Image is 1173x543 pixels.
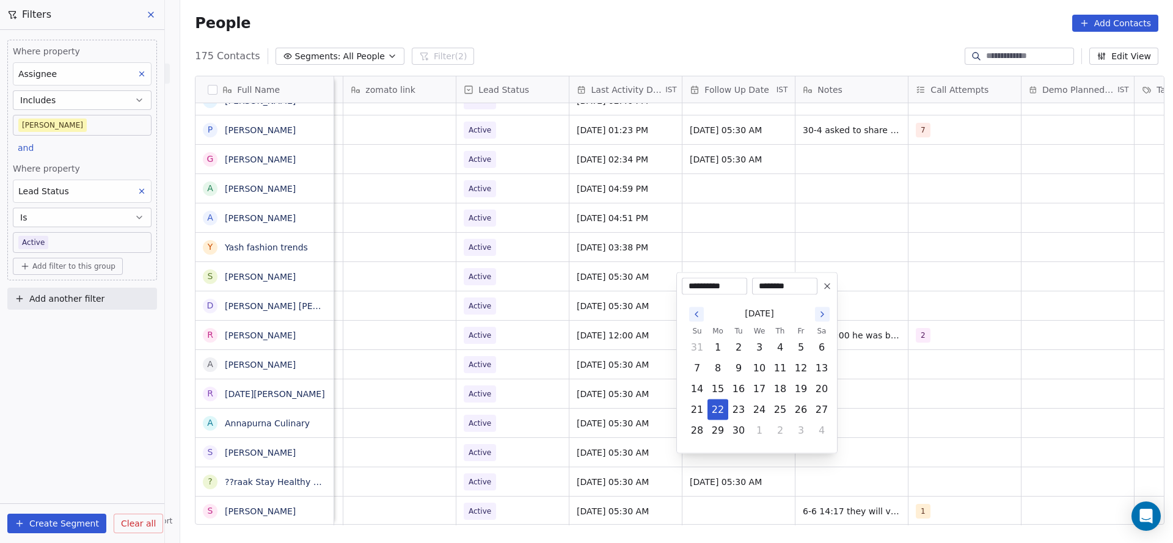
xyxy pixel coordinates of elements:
[791,379,811,399] button: Friday, September 19th, 2025
[815,307,830,322] button: Go to the Next Month
[770,379,790,399] button: Thursday, September 18th, 2025
[745,307,773,320] span: [DATE]
[729,379,748,399] button: Tuesday, September 16th, 2025
[750,359,769,378] button: Wednesday, September 10th, 2025
[812,359,831,378] button: Saturday, September 13th, 2025
[729,359,748,378] button: Tuesday, September 9th, 2025
[687,421,707,440] button: Sunday, September 28th, 2025
[689,307,704,322] button: Go to the Previous Month
[687,379,707,399] button: Sunday, September 14th, 2025
[791,421,811,440] button: Friday, October 3rd, 2025
[770,400,790,420] button: Thursday, September 25th, 2025
[812,400,831,420] button: Saturday, September 27th, 2025
[770,325,791,337] th: Thursday
[812,421,831,440] button: Saturday, October 4th, 2025
[770,421,790,440] button: Thursday, October 2nd, 2025
[770,359,790,378] button: Thursday, September 11th, 2025
[812,338,831,357] button: Saturday, September 6th, 2025
[708,421,728,440] button: Monday, September 29th, 2025
[687,325,832,441] table: September 2025
[791,338,811,357] button: Friday, September 5th, 2025
[728,325,749,337] th: Tuesday
[791,400,811,420] button: Friday, September 26th, 2025
[750,379,769,399] button: Wednesday, September 17th, 2025
[729,338,748,357] button: Tuesday, September 2nd, 2025
[791,359,811,378] button: Friday, September 12th, 2025
[707,325,728,337] th: Monday
[687,338,707,357] button: Sunday, August 31st, 2025
[729,421,748,440] button: Tuesday, September 30th, 2025
[750,421,769,440] button: Wednesday, October 1st, 2025
[750,338,769,357] button: Wednesday, September 3rd, 2025
[708,359,728,378] button: Monday, September 8th, 2025
[812,379,831,399] button: Saturday, September 20th, 2025
[750,400,769,420] button: Wednesday, September 24th, 2025
[687,325,707,337] th: Sunday
[770,338,790,357] button: Thursday, September 4th, 2025
[749,325,770,337] th: Wednesday
[791,325,811,337] th: Friday
[708,400,728,420] button: Today, Monday, September 22nd, 2025, selected
[687,359,707,378] button: Sunday, September 7th, 2025
[708,379,728,399] button: Monday, September 15th, 2025
[811,325,832,337] th: Saturday
[687,400,707,420] button: Sunday, September 21st, 2025
[729,400,748,420] button: Tuesday, September 23rd, 2025
[708,338,728,357] button: Monday, September 1st, 2025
